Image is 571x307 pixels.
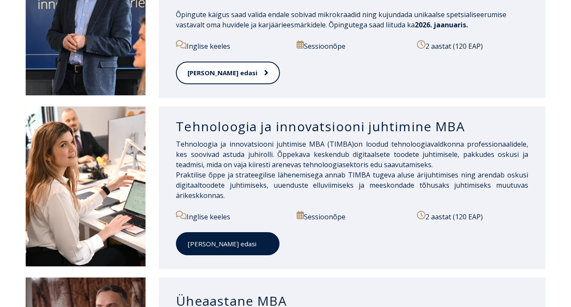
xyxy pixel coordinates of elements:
img: DSC_2558 [26,106,146,266]
a: [PERSON_NAME] edasi [176,232,280,256]
p: Sessioonõpe [297,40,408,51]
a: [PERSON_NAME] edasi [176,62,280,84]
p: Õpingute käigus saad valida endale sobivad mikrokraadid ning kujundada unikaalse spetsialiseerumi... [176,9,528,30]
span: 2026. jaanuaris. [415,20,468,30]
span: on loodud tehnoloogiavaldkonna professionaalidele, kes soovivad astuda juhirolli. Õppekava kesken... [176,139,528,169]
span: Praktilise õppe ja strateegilise lähenemisega annab TIMBA tugeva aluse ärijuhtimises ning arendab... [176,170,528,200]
p: Inglise keeles [176,211,287,222]
p: 2 aastat (120 EAP) [417,40,528,51]
p: Inglise keeles [176,40,287,51]
p: 2 aastat (120 EAP) [417,211,528,222]
span: Tehnoloogia ja innovatsiooni juhtimise MBA (TIMBA) [176,139,354,149]
p: Sessioonõpe [297,211,408,222]
h3: Tehnoloogia ja innovatsiooni juhtimine MBA [176,118,528,135]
